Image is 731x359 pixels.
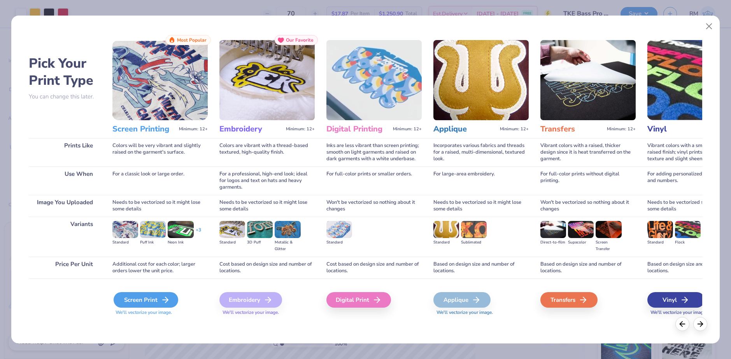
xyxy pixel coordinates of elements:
[540,138,636,166] div: Vibrant colors with a raised, thicker design since it is heat transferred on the garment.
[461,221,487,238] img: Sublimated
[29,93,101,100] p: You can change this later.
[177,37,207,43] span: Most Popular
[196,227,201,240] div: + 3
[433,40,529,120] img: Applique
[326,166,422,195] div: For full-color prints or smaller orders.
[140,221,166,238] img: Puff Ink
[647,124,711,134] h3: Vinyl
[540,292,598,308] div: Transfers
[433,292,491,308] div: Applique
[112,195,208,217] div: Needs to be vectorized so it might lose some details
[168,221,193,238] img: Neon Ink
[326,257,422,278] div: Cost based on design size and number of locations.
[675,239,701,246] div: Flock
[114,292,178,308] div: Screen Print
[219,239,245,246] div: Standard
[29,257,101,278] div: Price Per Unit
[140,239,166,246] div: Puff Ink
[247,239,273,246] div: 3D Puff
[29,217,101,257] div: Variants
[112,166,208,195] div: For a classic look or large order.
[607,126,636,132] span: Minimum: 12+
[112,221,138,238] img: Standard
[326,292,391,308] div: Digital Print
[647,292,705,308] div: Vinyl
[540,124,604,134] h3: Transfers
[433,239,459,246] div: Standard
[647,239,673,246] div: Standard
[433,166,529,195] div: For large-area embroidery.
[326,40,422,120] img: Digital Printing
[219,195,315,217] div: Needs to be vectorized so it might lose some details
[219,309,315,316] span: We'll vectorize your image.
[326,239,352,246] div: Standard
[433,195,529,217] div: Needs to be vectorized so it might lose some details
[433,138,529,166] div: Incorporates various fabrics and threads for a raised, multi-dimensional, textured look.
[112,124,176,134] h3: Screen Printing
[326,124,390,134] h3: Digital Printing
[393,126,422,132] span: Minimum: 12+
[461,239,487,246] div: Sublimated
[112,138,208,166] div: Colors will be very vibrant and slightly raised on the garment's surface.
[540,195,636,217] div: Won't be vectorized so nothing about it changes
[29,138,101,166] div: Prints Like
[596,221,621,238] img: Screen Transfer
[219,138,315,166] div: Colors are vibrant with a thread-based textured, high-quality finish.
[29,55,101,89] h2: Pick Your Print Type
[326,221,352,238] img: Standard
[540,221,566,238] img: Direct-to-film
[168,239,193,246] div: Neon Ink
[500,126,529,132] span: Minimum: 12+
[112,309,208,316] span: We'll vectorize your image.
[433,124,497,134] h3: Applique
[112,257,208,278] div: Additional cost for each color; larger orders lower the unit price.
[275,221,300,238] img: Metallic & Glitter
[112,239,138,246] div: Standard
[596,239,621,252] div: Screen Transfer
[286,126,315,132] span: Minimum: 12+
[326,195,422,217] div: Won't be vectorized so nothing about it changes
[219,166,315,195] div: For a professional, high-end look; ideal for logos and text on hats and heavy garments.
[540,257,636,278] div: Based on design size and number of locations.
[179,126,208,132] span: Minimum: 12+
[702,19,717,34] button: Close
[219,124,283,134] h3: Embroidery
[219,221,245,238] img: Standard
[219,292,282,308] div: Embroidery
[275,239,300,252] div: Metallic & Glitter
[433,221,459,238] img: Standard
[568,239,594,246] div: Supacolor
[675,221,701,238] img: Flock
[540,166,636,195] div: For full-color prints without digital printing.
[326,138,422,166] div: Inks are less vibrant than screen printing; smooth on light garments and raised on dark garments ...
[540,40,636,120] img: Transfers
[286,37,314,43] span: Our Favorite
[540,239,566,246] div: Direct-to-film
[112,40,208,120] img: Screen Printing
[29,195,101,217] div: Image You Uploaded
[247,221,273,238] img: 3D Puff
[433,309,529,316] span: We'll vectorize your image.
[647,221,673,238] img: Standard
[219,257,315,278] div: Cost based on design size and number of locations.
[568,221,594,238] img: Supacolor
[29,166,101,195] div: Use When
[433,257,529,278] div: Based on design size and number of locations.
[219,40,315,120] img: Embroidery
